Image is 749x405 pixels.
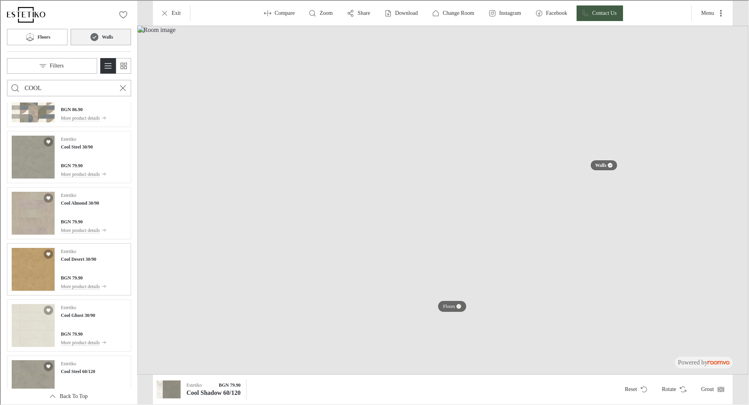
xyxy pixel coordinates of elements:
img: Cool Almond 30/90. Link opens in a new window. [11,191,54,234]
button: Download [379,5,423,20]
p: Zoom [319,9,332,16]
button: See products applied in the visualizer [155,379,180,398]
img: Room image [137,25,747,374]
div: The visualizer is powered by Roomvo. [677,357,729,366]
p: Estetiko [60,359,75,366]
p: More product details [60,114,99,121]
strong: BGN 79.90 [60,218,82,224]
p: Estetiko [60,303,75,310]
button: Open the filters menu [6,57,96,73]
button: More product details [60,225,106,234]
button: Zoom room image [303,5,338,20]
img: Cool Desert 30/90. Link opens in a new window. [11,247,54,290]
p: Estetiko [60,191,75,198]
h4: Cool Steel 30/90 [60,143,92,150]
button: Cancel search [114,80,130,95]
img: Cool Steel 60/120. Link opens in a new window. [11,359,54,402]
strong: BGN 79.90 [60,162,82,168]
p: More product details [60,170,99,177]
div: See Cool Steel 30/90 in the room [6,130,130,182]
img: Logo representing Estetiko. [6,6,45,22]
h6: Walls [101,33,112,40]
h4: Cool Steel 60/120 [60,367,94,374]
p: More product details [60,338,99,345]
p: Facebook [545,9,566,16]
img: Bibury Beige Satinado 60/120 [156,380,174,398]
div: See Cool Almond 30/90 in the room [6,186,130,239]
button: Add Cool Desert 30/90 to favorites [43,249,52,258]
button: Floors [437,300,466,311]
strong: BGN 79.90 [218,382,240,387]
div: See Cool Desert 30/90 in the room [6,242,130,295]
a: Go to Estetiko's website. [6,6,45,22]
button: Show details for Cool Shadow 60/120 [183,379,242,398]
p: Walls [595,161,606,168]
button: Switch to detail view [99,57,115,73]
button: No favorites [115,6,130,22]
img: Cool Steel 30/90. Link opens in a new window. [11,135,54,178]
button: Share [341,5,376,20]
p: Change Room [442,9,474,16]
button: Reset product [618,381,652,396]
img: Cool Ghost 30/90. Link opens in a new window. [11,303,54,346]
button: Walls [589,159,617,170]
strong: BGN 79.90 [60,274,82,280]
strong: BGN 79.90 [60,387,82,392]
button: More product details [60,169,106,178]
h4: Cool Desert 30/90 [60,255,96,262]
button: Rotate Surface [655,381,691,396]
strong: BGN 86.90 [60,106,82,111]
button: Floors [6,28,67,44]
p: Download [394,9,417,16]
p: Estetiko [186,381,201,388]
p: Powered by [677,357,729,366]
button: Enter compare mode [258,5,300,20]
p: More product details [60,282,99,289]
button: Change Room [426,5,480,20]
button: Open groove dropdown [694,381,729,396]
button: Add Cool Almond 30/90 to favorites [43,193,52,202]
p: Exit [171,9,180,16]
button: Walls [70,28,130,44]
button: More product details [60,113,110,122]
button: Add Cool Steel 60/120 to favorites [43,361,52,370]
p: Estetiko [60,135,75,142]
button: Search for products [7,80,22,95]
img: Cool Shadow 60/120 [162,380,180,398]
input: Enter products to search for [24,81,113,94]
div: See Cool Ghost 30/90 in the room [6,299,130,351]
button: More product details [60,338,106,346]
h6: Cool Shadow 60/120 [186,388,240,396]
button: Switch to simple view [115,57,130,73]
h4: Cool Ghost 30/90 [60,311,94,318]
button: Add Cool Steel 30/90 to favorites [43,136,52,146]
button: More product details [60,281,106,290]
button: Contact Us [576,5,622,20]
strong: BGN 79.90 [60,331,82,336]
button: Instagram [483,5,527,20]
button: More actions [694,5,729,20]
p: More product details [60,226,99,233]
p: Estetiko [60,247,75,254]
p: Compare [274,9,294,16]
button: Scroll back to the beginning [6,388,130,403]
img: roomvo_wordmark.svg [707,360,729,364]
p: Contact Us [591,9,616,16]
p: Share [357,9,369,16]
button: Exit [155,5,186,20]
p: Instagram [499,9,520,16]
div: Product List Mode Selector [99,57,130,73]
button: Add Cool Ghost 30/90 to favorites [43,305,52,314]
h6: Floors [37,33,50,40]
h4: Cool Almond 30/90 [60,199,98,206]
button: Facebook [530,5,573,20]
p: Filters [49,61,63,69]
p: Floors [442,302,454,309]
